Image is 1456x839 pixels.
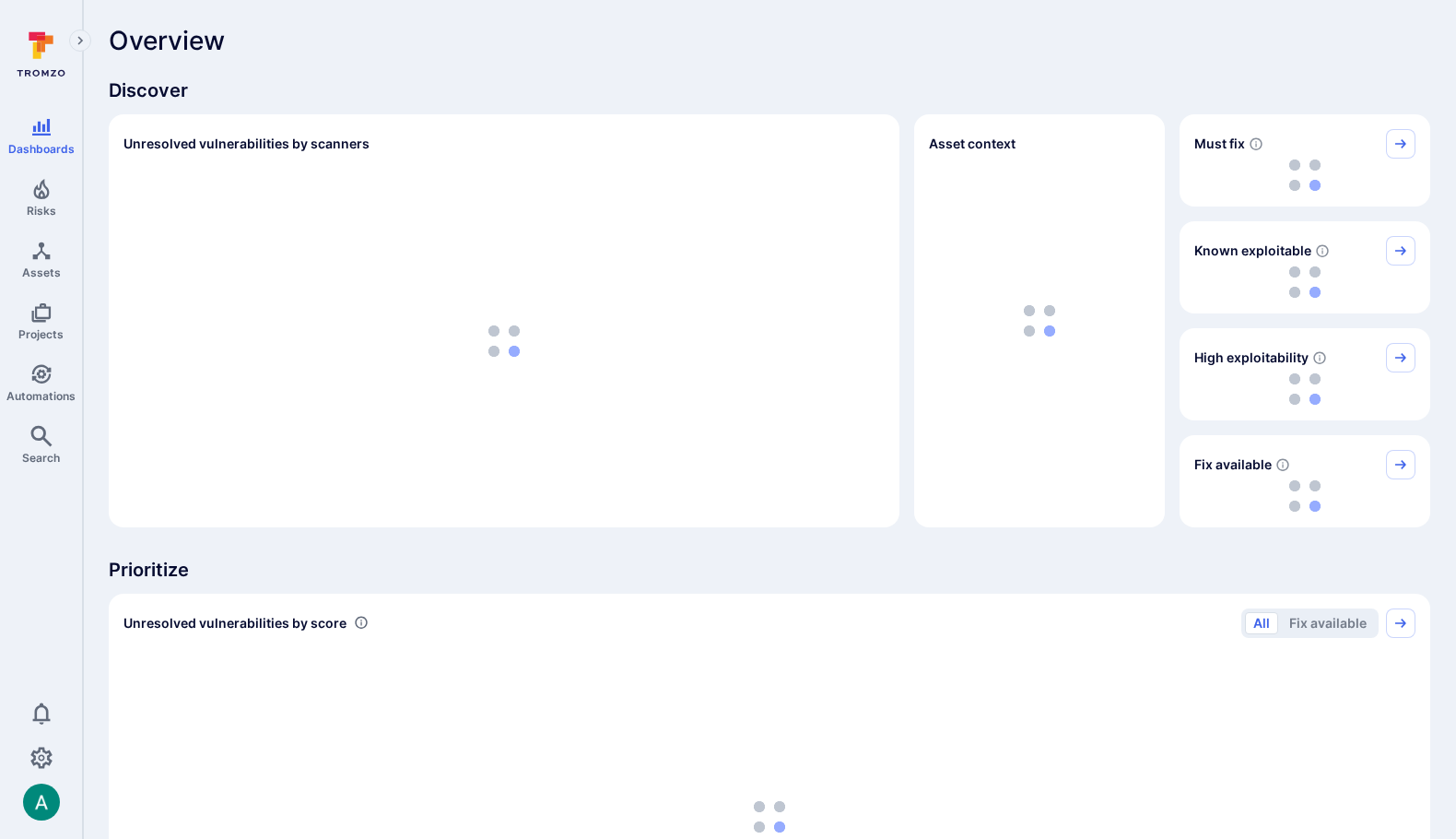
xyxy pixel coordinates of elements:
[1194,242,1311,260] span: Known exploitable
[1281,612,1375,634] button: Fix available
[1194,372,1415,406] div: loading spinner
[1194,159,1415,192] div: loading spinner
[123,135,370,153] h2: Unresolved vulnerabilities by scanners
[109,26,225,55] span: Overview
[69,30,91,52] button: Expand navigation menu
[1194,135,1245,153] span: Must fix
[1194,479,1415,513] div: loading spinner
[23,784,60,821] div: Arjan Dehar
[123,170,885,513] div: loading spinner
[22,266,61,279] span: Assets
[1245,612,1278,634] button: All
[8,142,75,156] span: Dashboards
[1289,266,1321,298] img: Loading...
[1289,373,1321,405] img: Loading...
[18,327,64,341] span: Projects
[23,784,60,821] img: ACg8ocLSa5mPYBaXNx3eFu_EmspyJX0laNWN7cXOFirfQ7srZveEpg=s96-c
[123,614,346,632] span: Unresolved vulnerabilities by score
[1275,457,1290,472] svg: Vulnerabilities with fix available
[6,389,76,403] span: Automations
[354,613,369,632] div: Number of vulnerabilities in status 'Open' 'Triaged' and 'In process' grouped by score
[1194,349,1309,367] span: High exploitability
[22,451,60,465] span: Search
[1194,455,1272,474] span: Fix available
[1289,480,1321,512] img: Loading...
[1315,243,1330,258] svg: Confirmed exploitable by KEV
[1194,266,1415,299] div: loading spinner
[109,557,1430,583] span: Prioritize
[1180,328,1430,420] div: High exploitability
[1180,114,1430,207] div: Must fix
[1180,435,1430,527] div: Fix available
[1180,221,1430,313] div: Known exploitable
[1312,350,1327,365] svg: EPSS score ≥ 0.7
[754,801,785,833] img: Loading...
[27,204,56,218] span: Risks
[74,33,87,49] i: Expand navigation menu
[1289,160,1321,191] img: Loading...
[488,325,520,357] img: Loading...
[929,135,1016,153] span: Asset context
[1249,136,1263,151] svg: Risk score >=40 , missed SLA
[109,77,1430,103] span: Discover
